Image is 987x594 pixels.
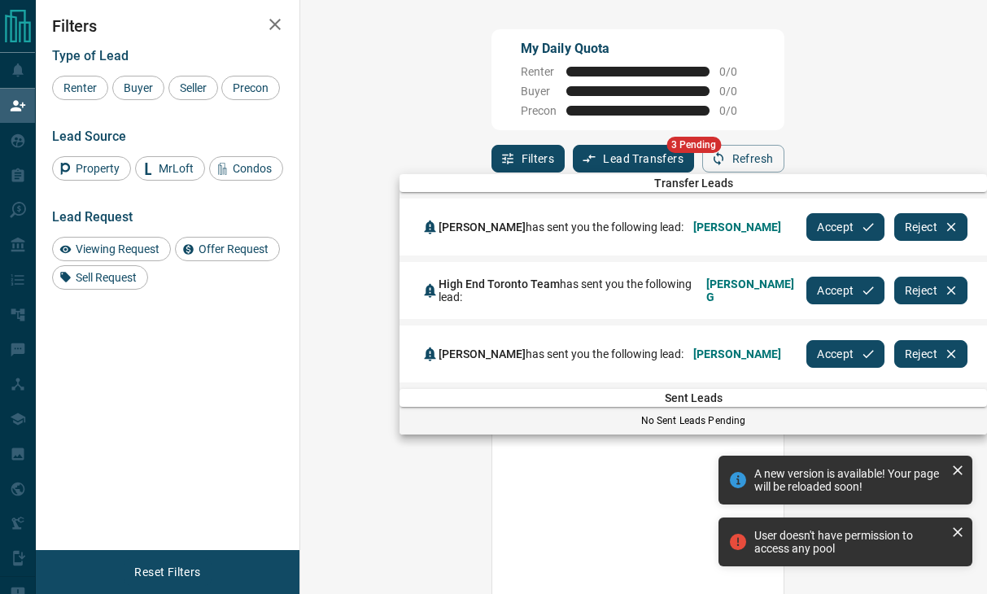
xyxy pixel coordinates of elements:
div: A new version is available! Your page will be reloaded soon! [754,467,945,493]
span: has sent you the following lead: [439,221,683,234]
span: [PERSON_NAME] G [706,277,797,304]
button: Reject [894,340,967,368]
button: Reject [894,213,967,241]
span: [PERSON_NAME] [439,347,526,360]
span: has sent you the following lead: [439,277,697,304]
span: Transfer Leads [400,177,987,190]
button: Accept [806,277,884,304]
div: User doesn't have permission to access any pool [754,529,945,555]
span: [PERSON_NAME] [693,347,781,360]
span: Sent Leads [400,391,987,404]
span: has sent you the following lead: [439,347,683,360]
button: Accept [806,213,884,241]
span: [PERSON_NAME] [693,221,781,234]
button: Accept [806,340,884,368]
span: High End Toronto Team [439,277,560,290]
p: No Sent Leads Pending [400,413,987,428]
button: Reject [894,277,967,304]
span: [PERSON_NAME] [439,221,526,234]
